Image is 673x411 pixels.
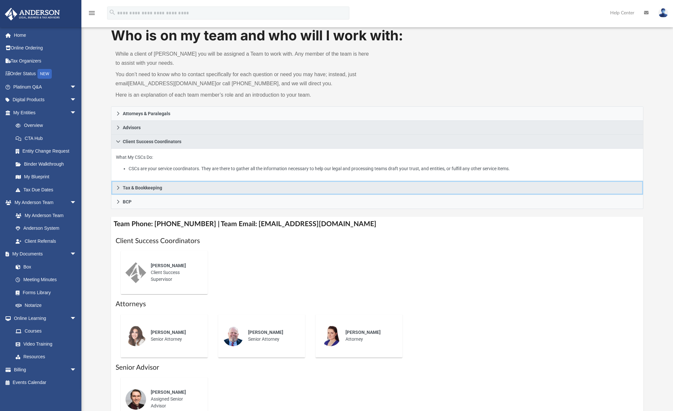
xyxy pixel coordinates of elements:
[111,149,643,181] div: Client Success Coordinators
[128,81,216,86] a: [EMAIL_ADDRESS][DOMAIN_NAME]
[125,389,146,410] img: thumbnail
[3,8,62,21] img: Anderson Advisors Platinum Portal
[116,153,638,173] p: What My CSCs Do:
[9,222,83,235] a: Anderson System
[9,158,86,171] a: Binder Walkthrough
[9,132,86,145] a: CTA Hub
[146,258,203,287] div: Client Success Supervisor
[5,363,86,376] a: Billingarrow_drop_down
[223,325,244,346] img: thumbnail
[9,183,86,196] a: Tax Due Dates
[70,363,83,377] span: arrow_drop_down
[658,8,668,18] img: User Pic
[70,248,83,261] span: arrow_drop_down
[111,135,643,149] a: Client Success Coordinators
[9,209,80,222] a: My Anderson Team
[9,350,83,363] a: Resources
[111,181,643,195] a: Tax & Bookkeeping
[129,165,638,173] li: CSCs are your service coordinators. They are there to gather all the information necessary to hel...
[5,106,86,119] a: My Entitiesarrow_drop_down
[9,337,80,350] a: Video Training
[111,26,643,45] h1: Who is on my team and who will I work with:
[123,185,162,190] span: Tax & Bookkeeping
[88,12,96,17] a: menu
[9,145,86,158] a: Entity Change Request
[116,90,373,100] p: Here is an explanation of each team member’s role and an introduction to your team.
[111,106,643,121] a: Attorneys & Paralegals
[70,196,83,210] span: arrow_drop_down
[116,49,373,68] p: While a client of [PERSON_NAME] you will be assigned a Team to work with. Any member of the team ...
[123,125,141,130] span: Advisors
[5,54,86,67] a: Tax Organizers
[111,121,643,135] a: Advisors
[5,376,86,389] a: Events Calendar
[70,80,83,94] span: arrow_drop_down
[9,171,83,184] a: My Blueprint
[116,299,639,309] h1: Attorneys
[109,9,116,16] i: search
[5,196,83,209] a: My Anderson Teamarrow_drop_down
[5,80,86,93] a: Platinum Q&Aarrow_drop_down
[9,286,80,299] a: Forms Library
[123,199,132,204] span: BCP
[70,93,83,107] span: arrow_drop_down
[70,312,83,325] span: arrow_drop_down
[248,330,283,335] span: [PERSON_NAME]
[5,312,83,325] a: Online Learningarrow_drop_down
[341,324,398,347] div: Attorney
[125,262,146,283] img: thumbnail
[5,29,86,42] a: Home
[5,248,83,261] a: My Documentsarrow_drop_down
[9,119,86,132] a: Overview
[123,139,181,144] span: Client Success Coordinators
[5,67,86,81] a: Order StatusNEW
[320,325,341,346] img: thumbnail
[123,111,170,116] span: Attorneys & Paralegals
[116,363,639,372] h1: Senior Advisor
[37,69,52,79] div: NEW
[111,217,643,231] h4: Team Phone: [PHONE_NUMBER] | Team Email: [EMAIL_ADDRESS][DOMAIN_NAME]
[111,195,643,209] a: BCP
[125,325,146,346] img: thumbnail
[9,299,83,312] a: Notarize
[151,263,186,268] span: [PERSON_NAME]
[9,325,83,338] a: Courses
[151,390,186,395] span: [PERSON_NAME]
[244,324,301,347] div: Senior Attorney
[345,330,381,335] span: [PERSON_NAME]
[116,236,639,246] h1: Client Success Coordinators
[9,260,80,273] a: Box
[5,93,86,106] a: Digital Productsarrow_drop_down
[70,106,83,119] span: arrow_drop_down
[146,324,203,347] div: Senior Attorney
[116,70,373,88] p: You don’t need to know who to contact specifically for each question or need you may have; instea...
[88,9,96,17] i: menu
[9,235,83,248] a: Client Referrals
[9,273,83,286] a: Meeting Minutes
[5,42,86,55] a: Online Ordering
[151,330,186,335] span: [PERSON_NAME]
